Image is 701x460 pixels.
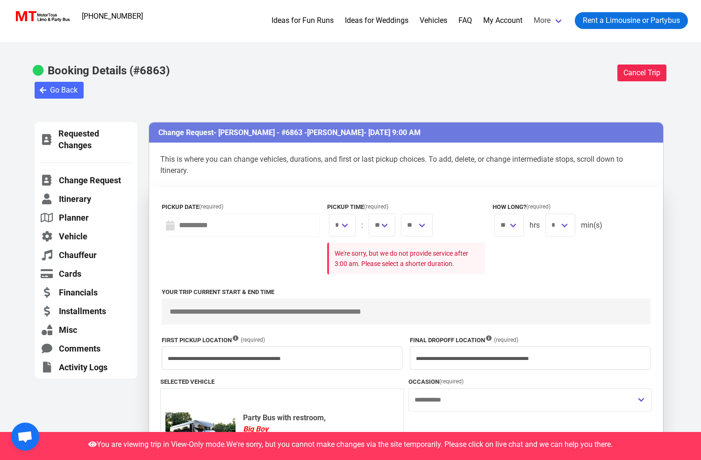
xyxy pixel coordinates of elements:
[241,336,265,344] span: (required)
[162,287,651,297] label: Your trip current start & end time
[494,336,518,344] span: (required)
[272,15,334,26] a: Ideas for Fun Runs
[335,250,468,267] small: We're sorry, but we do not provide service after 3:00 am. Please select a shorter duration.
[526,202,551,211] span: (required)
[410,336,651,345] label: Final Dropoff Location
[545,214,575,237] span: We are sorry, you can no longer make changes in Duration, as it is too close to the date and time...
[369,214,395,237] span: We are sorry, you can no longer make changes in Pickup Time, as it is too close to the date and t...
[162,336,402,370] div: We are sorry, you can no longer make changes in Pickup Location, as it is too close to the date a...
[40,324,132,336] a: Misc
[483,15,522,26] a: My Account
[214,128,421,137] span: - [PERSON_NAME] - #6863 - - [DATE] 9:00 AM
[162,202,320,212] label: Pickup Date
[40,268,132,280] a: Cards
[623,67,660,79] span: Cancel Trip
[401,214,433,237] span: We are sorry, you can no longer make changes in Pickup Time, as it is too close to the date and t...
[40,174,132,186] a: Change Request
[11,423,39,451] div: Open chat
[162,336,402,345] label: First Pickup Location
[40,287,132,298] a: Financials
[243,424,268,433] em: Big Boy
[581,214,602,237] span: min(s)
[528,8,569,33] a: More
[408,377,652,387] label: Occasion
[361,214,363,237] span: :
[575,12,688,29] a: Rent a Limousine or Partybus
[494,214,524,237] span: We are sorry, you can no longer make changes in Duration, as it is too close to the date and time...
[458,15,472,26] a: FAQ
[420,15,447,26] a: Vehicles
[617,65,666,81] button: Cancel Trip
[199,202,223,211] span: (required)
[40,193,132,205] a: Itinerary
[40,305,132,317] a: Installments
[48,64,170,77] b: Booking Details (#6863)
[329,214,356,237] span: We are sorry, you can no longer make changes in Pickup Time, as it is too close to the date and t...
[40,361,132,373] a: Activity Logs
[40,212,132,223] a: Planner
[50,85,78,96] span: Go Back
[364,202,388,211] span: (required)
[226,440,613,449] span: We're sorry, but you cannot make changes via the site temporarily. Please click on live chat and ...
[149,122,663,143] h3: Change Request
[40,249,132,261] a: Chauffeur
[13,10,71,23] img: MotorToys Logo
[583,15,680,26] span: Rent a Limousine or Partybus
[307,128,364,137] span: [PERSON_NAME]
[327,202,485,212] label: Pickup Time
[160,377,404,387] label: Selected Vehicle
[439,378,464,385] span: (required)
[76,7,149,26] a: [PHONE_NUMBER]
[40,230,132,242] a: Vehicle
[40,343,132,354] a: Comments
[345,15,408,26] a: Ideas for Weddings
[408,388,652,411] div: We are sorry, you can no longer make changes in Occasion, as it is too close to the date and time...
[165,412,236,459] img: 32%2001.jpg
[40,128,132,151] a: Requested Changes
[410,336,651,370] div: We are sorry, you can no longer make changes in Dropoff Location, as it is too close to the date ...
[529,214,540,237] span: hrs
[243,413,399,445] b: Party Bus with restroom, Unit #32 (Seats: 25)
[493,202,651,212] label: How long?
[35,82,84,99] button: Go Back
[149,143,663,187] p: This is where you can change vehicles, durations, and first or last pickup choices. To add, delet...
